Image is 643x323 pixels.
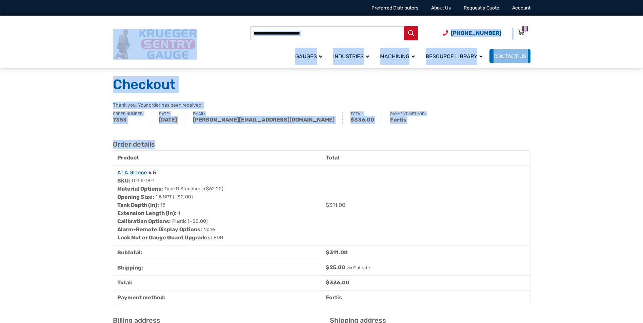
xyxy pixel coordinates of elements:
span: [PHONE_NUMBER] [451,30,501,36]
th: Shipping: [113,260,322,275]
th: Total: [113,275,322,290]
th: Payment method: [113,290,322,305]
span: $ [326,202,329,208]
span: $ [350,116,354,123]
a: Request a Quote [464,5,499,11]
strong: Extension Length (in): [117,209,177,217]
p: 1 [117,209,318,217]
p: RDN [117,234,318,242]
strong: Lock Nut or Gauge Guard Upgrades: [117,234,212,242]
li: Email: [193,112,343,124]
bdi: 336.00 [350,116,374,123]
small: via Flat rate [346,265,370,270]
strong: × 5 [148,169,156,176]
span: Contact Us [494,53,526,60]
strong: [PERSON_NAME][EMAIL_ADDRESS][DOMAIN_NAME] [193,116,335,124]
span: $ [326,249,329,256]
strong: Tank Depth (in): [117,201,159,209]
a: At A Glance [117,169,147,176]
td: Fortis [322,290,530,305]
li: Payment method: [390,112,434,124]
th: Product [113,151,322,165]
strong: 7353 [113,116,143,124]
span: Gauges [295,53,322,60]
strong: Fortis [390,116,426,124]
li: Total: [350,112,382,124]
p: None [117,225,318,234]
a: Industries [329,48,376,64]
a: Resource Library [422,48,489,64]
th: Subtotal: [113,245,322,260]
strong: Alarm-Remote Display Options: [117,225,202,234]
div: 0 [524,26,526,31]
a: Contact Us [489,49,530,63]
h1: Checkout [113,76,530,93]
span: $ [326,279,329,286]
th: Total [322,151,530,165]
a: Gauges [291,48,329,64]
a: About Us [431,5,451,11]
p: Plastic (+$0.00) [117,217,318,225]
h2: Order details [113,140,530,149]
span: Industries [333,53,369,60]
strong: SKU: [117,177,130,185]
p: D-1.5-18-1 [117,177,318,185]
span: 336.00 [326,279,349,286]
a: Account [512,5,530,11]
a: Phone Number (920) 434-8860 [443,29,501,37]
a: Preferred Distributors [371,5,418,11]
span: Machining [380,53,415,60]
span: $ [326,264,329,271]
p: 1.5 NPT (+$0.00) [117,193,318,201]
span: 25.00 [326,264,345,271]
p: Type D Standard (+$62.20) [117,185,318,193]
p: Thank you. Your order has been received. [113,102,530,109]
strong: Opening Size: [117,193,154,201]
strong: Material Options: [117,185,163,193]
span: 311.00 [326,249,348,256]
bdi: 311.00 [326,202,345,208]
strong: Calibration Options: [117,217,171,225]
strong: [DATE] [159,116,177,124]
li: Date: [159,112,185,124]
img: Krueger Sentry Gauge [113,29,197,60]
span: Resource Library [426,53,483,60]
a: Machining [376,48,422,64]
li: Order number: [113,112,152,124]
p: 18 [117,201,318,209]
